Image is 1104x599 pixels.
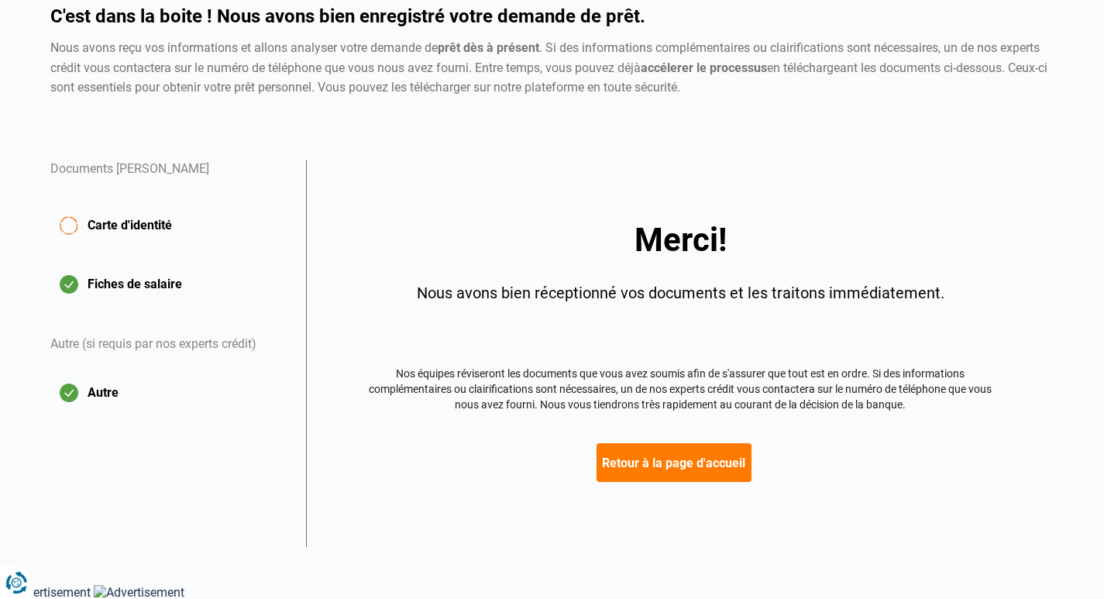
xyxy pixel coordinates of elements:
[641,60,767,75] strong: accélerer le processus
[438,40,539,55] strong: prêt dès à présent
[50,198,287,253] button: Carte d'identité
[50,7,1054,26] h1: C'est dans la boite ! Nous avons bien enregistré votre demande de prêt.
[88,216,172,235] span: Carte d'identité
[366,367,994,412] div: Nos équipes réviseront les documents que vous avez soumis afin de s'assurer que tout est en ordre...
[50,265,287,304] button: Fiches de salaire
[366,224,994,256] div: Merci!
[50,316,287,374] div: Autre (si requis par nos experts crédit)
[50,374,287,412] button: Autre
[597,443,751,482] button: Retour à la page d'accueil
[50,38,1054,98] div: Nous avons reçu vos informations et allons analyser votre demande de . Si des informations complé...
[50,160,287,198] div: Documents [PERSON_NAME]
[366,281,994,305] div: Nous avons bien réceptionné vos documents et les traitons immédiatement.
